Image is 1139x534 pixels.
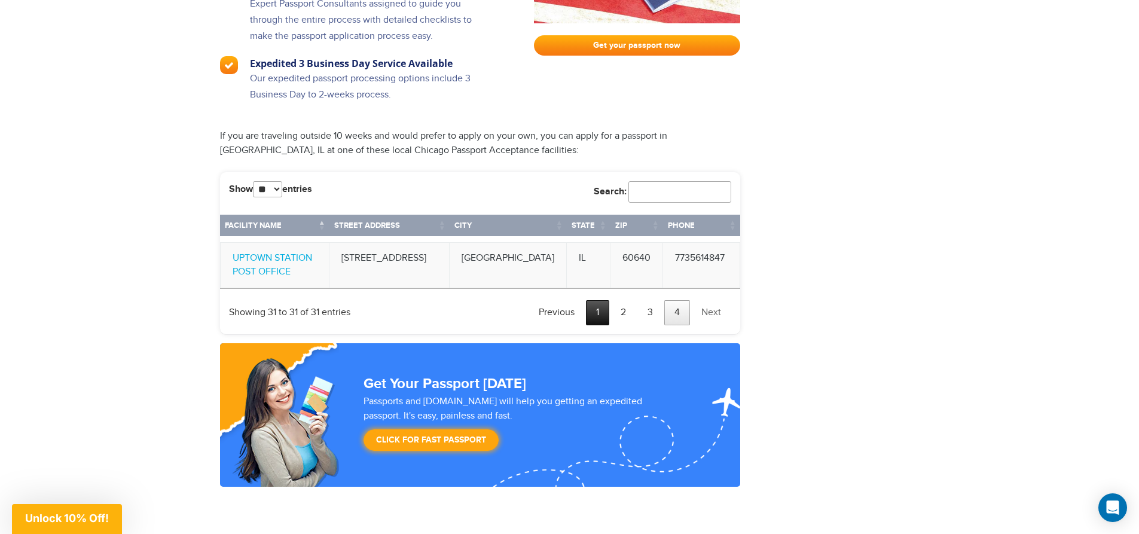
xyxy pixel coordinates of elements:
a: 3 [637,300,663,325]
a: Next [691,300,731,325]
div: Passports and [DOMAIN_NAME] will help you getting an expedited passport. It's easy, painless and ... [359,395,685,457]
a: Click for Fast Passport [364,429,499,451]
a: UPTOWN STATION POST OFFICE [233,252,312,277]
a: 2 [610,300,636,325]
a: 1 [586,300,609,325]
th: State: activate to sort column ascending [567,215,610,242]
select: Showentries [253,181,282,197]
p: If you are traveling outside 10 weeks and would prefer to apply on your own, you can apply for a ... [220,129,740,158]
td: 60640 [610,242,663,289]
div: Showing 31 to 31 of 31 entries [229,298,350,319]
span: Unlock 10% Off! [25,512,109,524]
td: [GEOGRAPHIC_DATA] [450,242,567,289]
h3: Expedited 3 Business Day Service Available [250,56,496,71]
label: Search: [594,181,731,203]
th: City: activate to sort column ascending [450,215,567,242]
td: IL [567,242,610,289]
p: Our expedited passport processing options include 3 Business Day to 2-weeks process. [250,71,496,115]
strong: Get Your Passport [DATE] [364,375,526,392]
a: Get your passport now [534,35,740,56]
input: Search: [628,181,731,203]
th: Facility Name: activate to sort column descending [220,215,329,242]
div: Open Intercom Messenger [1098,493,1127,522]
label: Show entries [229,181,312,197]
th: Zip: activate to sort column ascending [610,215,663,242]
td: [STREET_ADDRESS] [329,242,450,289]
td: 7735614847 [663,242,740,289]
a: 4 [664,300,690,325]
a: Previous [529,300,585,325]
div: Unlock 10% Off! [12,504,122,534]
th: Phone: activate to sort column ascending [663,215,740,242]
th: Street Address: activate to sort column ascending [329,215,450,242]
